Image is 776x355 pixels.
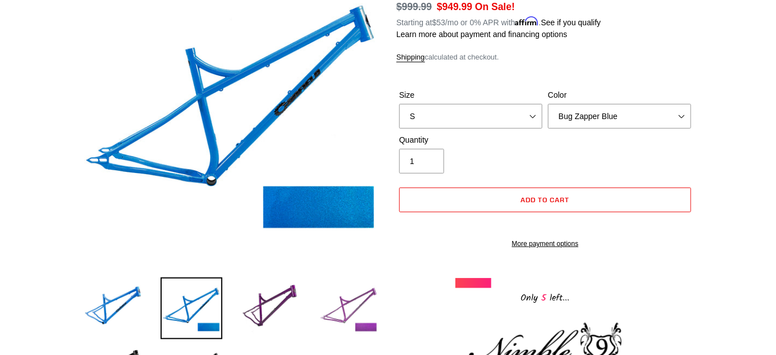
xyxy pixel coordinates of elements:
[396,14,601,29] p: Starting at /mo or 0% APR with .
[548,89,691,101] label: Color
[396,30,567,39] a: Learn more about payment and financing options
[399,89,542,101] label: Size
[161,277,222,339] img: Load image into Gallery viewer, NIMBLE 9 - Frameset
[515,16,539,26] span: Affirm
[521,195,570,204] span: Add to cart
[455,288,635,306] div: Only left...
[396,53,425,62] a: Shipping
[541,18,601,27] a: See if you qualify - Learn more about Affirm Financing (opens in modal)
[399,134,542,146] label: Quantity
[239,277,301,339] img: Load image into Gallery viewer, NIMBLE 9 - Frameset
[538,291,550,305] span: 5
[396,52,694,63] div: calculated at checkout.
[318,277,380,339] img: Load image into Gallery viewer, NIMBLE 9 - Frameset
[399,239,691,249] a: More payment options
[399,188,691,212] button: Add to cart
[396,1,432,12] s: $999.99
[82,277,144,339] img: Load image into Gallery viewer, NIMBLE 9 - Frameset
[437,1,472,12] span: $949.99
[432,18,445,27] span: $53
